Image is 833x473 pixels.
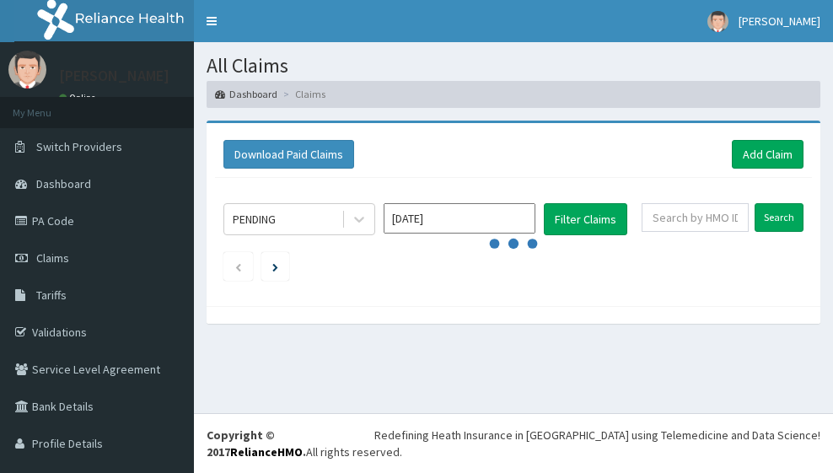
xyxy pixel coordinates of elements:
[755,203,803,232] input: Search
[36,139,122,154] span: Switch Providers
[207,427,306,460] strong: Copyright © 2017 .
[36,250,69,266] span: Claims
[279,87,325,101] li: Claims
[739,13,820,29] span: [PERSON_NAME]
[59,68,169,83] p: [PERSON_NAME]
[707,11,728,32] img: User Image
[215,87,277,101] a: Dashboard
[36,288,67,303] span: Tariffs
[544,203,627,235] button: Filter Claims
[230,444,303,460] a: RelianceHMO
[36,176,91,191] span: Dashboard
[194,413,833,473] footer: All rights reserved.
[59,92,99,104] a: Online
[223,140,354,169] button: Download Paid Claims
[272,259,278,274] a: Next page
[207,55,820,77] h1: All Claims
[642,203,749,232] input: Search by HMO ID
[234,259,242,274] a: Previous page
[8,51,46,89] img: User Image
[384,203,535,234] input: Select Month and Year
[233,211,276,228] div: PENDING
[732,140,803,169] a: Add Claim
[374,427,820,443] div: Redefining Heath Insurance in [GEOGRAPHIC_DATA] using Telemedicine and Data Science!
[488,218,539,269] svg: audio-loading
